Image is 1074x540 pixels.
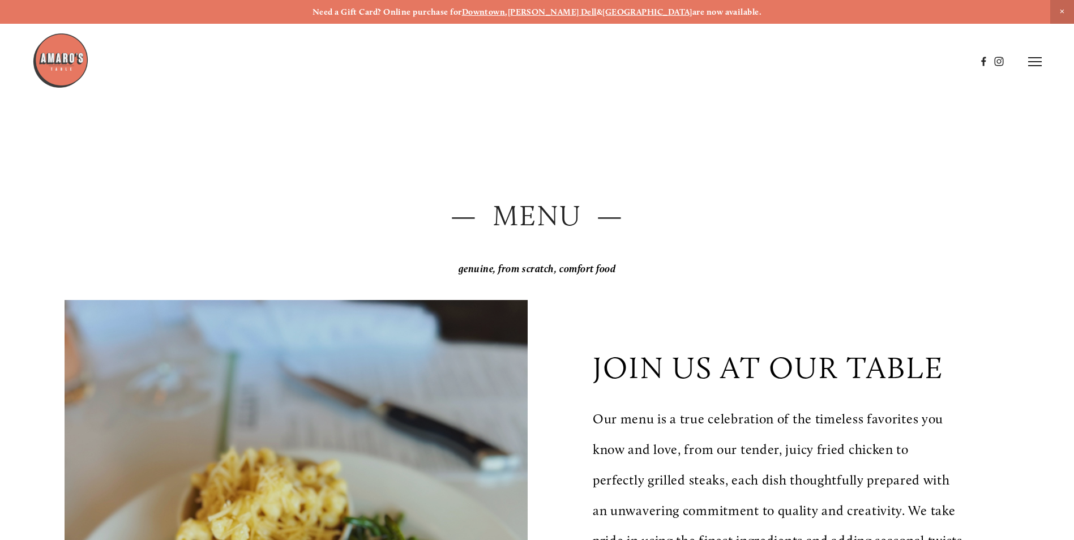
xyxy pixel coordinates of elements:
h2: — Menu — [65,196,1009,236]
strong: & [597,7,602,17]
a: Downtown [462,7,506,17]
a: [GEOGRAPHIC_DATA] [602,7,692,17]
strong: , [505,7,507,17]
p: join us at our table [593,349,944,386]
img: Amaro's Table [32,32,89,89]
a: [PERSON_NAME] Dell [508,7,597,17]
strong: are now available. [692,7,761,17]
em: genuine, from scratch, comfort food [459,263,616,275]
strong: Need a Gift Card? Online purchase for [313,7,462,17]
